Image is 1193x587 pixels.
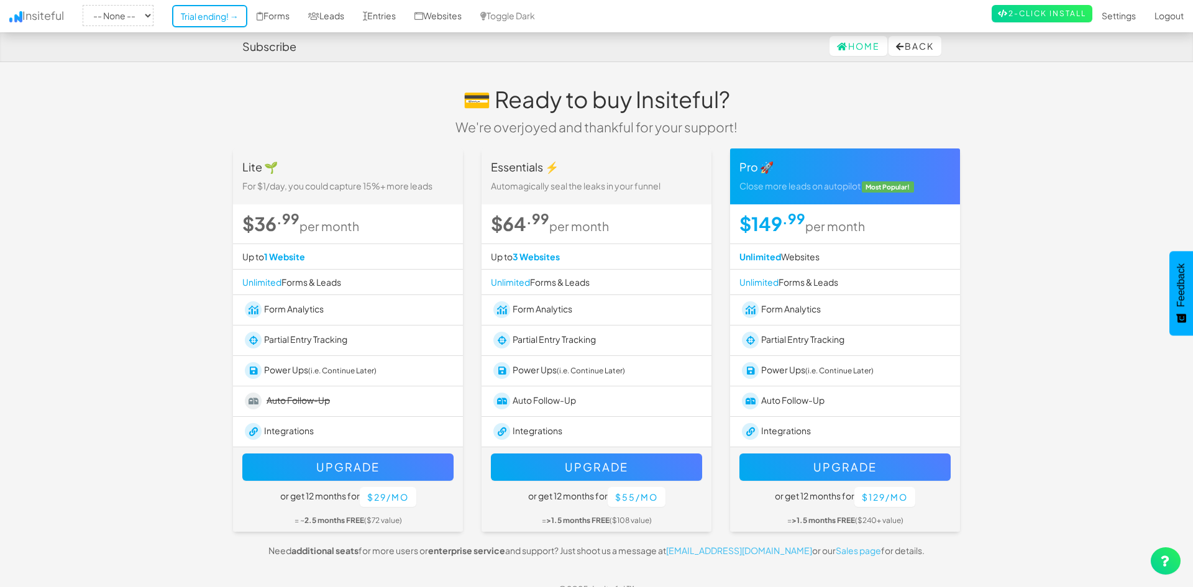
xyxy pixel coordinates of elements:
[513,251,560,262] b: 3 Websites
[482,355,711,386] li: Power Ups
[264,251,305,262] b: 1 Website
[304,516,364,525] b: 2.5 months FREE
[862,181,914,193] span: Most Popular!
[730,386,960,417] li: Auto Follow-Up
[608,487,665,507] button: $55/mo
[491,180,702,192] p: Automagically seal the leaks in your funnel
[482,269,711,295] li: Forms & Leads
[730,243,960,270] li: Websites
[357,87,836,112] h1: 💳 Ready to buy Insiteful?
[233,243,463,270] li: Up to
[491,276,530,288] span: Unlimited
[549,219,609,234] small: per month
[739,276,779,288] span: Unlimited
[730,294,960,325] li: Form Analytics
[242,487,454,507] h5: or get 12 months for
[830,36,887,56] a: Home
[889,36,941,56] button: Back
[491,161,702,173] h4: Essentials ⚡
[557,366,625,375] small: (i.e. Continue Later)
[233,355,463,386] li: Power Ups
[233,416,463,447] li: Integrations
[291,545,359,556] strong: additional seats
[730,416,960,447] li: Integrations
[491,487,702,507] h5: or get 12 months for
[854,487,915,507] button: $129/mo
[242,453,454,481] button: Upgrade
[739,212,805,235] strong: $149
[482,243,711,270] li: Up to
[482,416,711,447] li: Integrations
[233,269,463,295] li: Forms & Leads
[787,516,903,525] small: = ($240+ value)
[242,161,454,173] h4: Lite 🌱
[357,118,836,136] p: We're overjoyed and thankful for your support!
[836,545,881,556] a: Sales page
[242,212,299,235] strong: $36
[267,394,330,406] strike: Auto Follow-Up
[308,366,377,375] small: (i.e. Continue Later)
[428,545,505,556] strong: enterprise service
[491,453,702,481] button: Upgrade
[233,294,463,325] li: Form Analytics
[242,180,454,192] p: For $1/day, you could capture 15%+ more leads
[792,516,855,525] b: >1.5 months FREE
[233,325,463,356] li: Partial Entry Tracking
[730,325,960,356] li: Partial Entry Tracking
[242,40,296,53] h4: Subscribe
[805,219,865,234] small: per month
[1169,251,1193,335] button: Feedback - Show survey
[1176,263,1187,307] span: Feedback
[299,219,359,234] small: per month
[739,487,951,507] h5: or get 12 months for
[295,516,402,525] small: = ~ ($72 value)
[491,212,549,235] strong: $64
[992,5,1092,22] a: 2-Click Install
[242,276,281,288] span: Unlimited
[546,516,610,525] b: >1.5 months FREE
[172,5,247,27] a: Trial ending! →
[482,386,711,417] li: Auto Follow-Up
[739,180,861,191] span: Close more leads on autopilot
[482,325,711,356] li: Partial Entry Tracking
[526,210,549,227] sup: .99
[739,251,781,262] b: Unlimited
[277,210,299,227] sup: .99
[739,161,951,173] h4: Pro 🚀
[730,355,960,386] li: Power Ups
[666,545,812,556] a: [EMAIL_ADDRESS][DOMAIN_NAME]
[782,210,805,227] sup: .99
[482,294,711,325] li: Form Analytics
[542,516,652,525] small: = ($108 value)
[805,366,874,375] small: (i.e. Continue Later)
[739,453,951,481] button: Upgrade
[730,269,960,295] li: Forms & Leads
[360,487,416,507] button: $29/mo
[224,544,969,557] p: Need for more users or and support? Just shoot us a message at or our for details.
[9,11,22,22] img: icon.png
